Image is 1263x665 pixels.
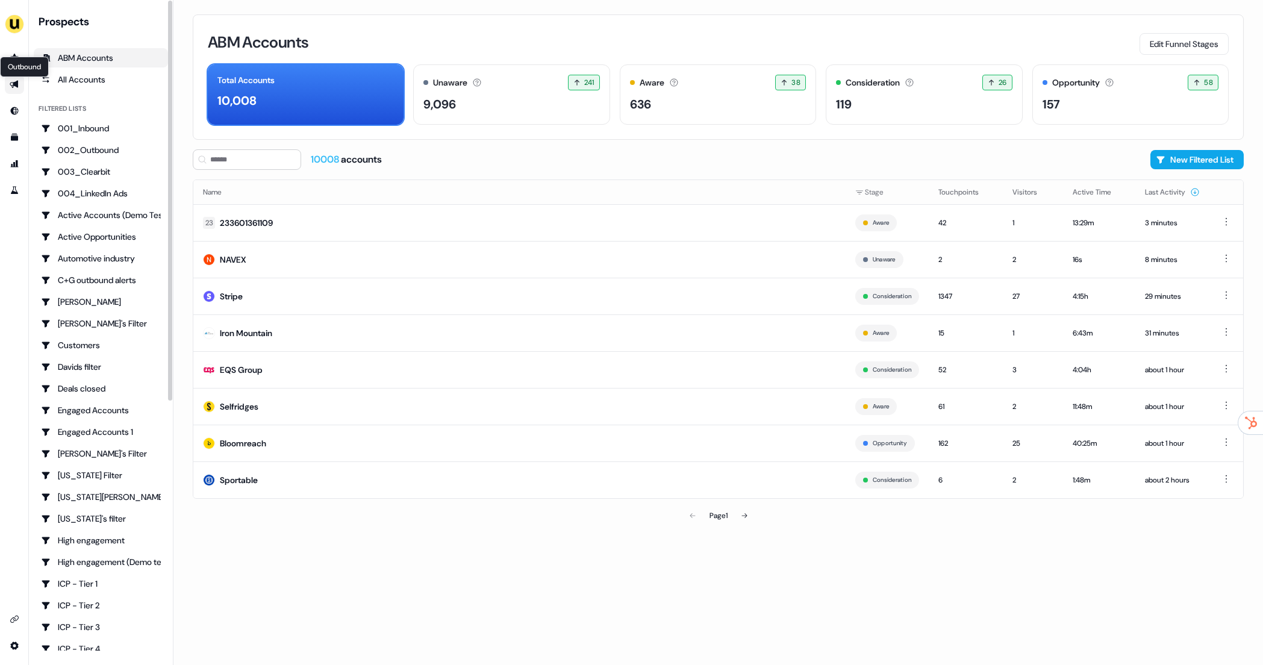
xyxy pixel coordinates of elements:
span: 38 [791,76,800,89]
div: 3 [1012,364,1053,376]
a: Go to templates [5,128,24,147]
div: Automotive industry [41,252,161,264]
a: Go to Active Accounts (Demo Test) [34,205,168,225]
div: 233601361109 [220,217,273,229]
div: 2 [1012,474,1053,486]
div: 16s [1073,254,1126,266]
div: 11:48m [1073,401,1126,413]
div: about 1 hour [1145,364,1200,376]
div: accounts [311,153,382,166]
button: Aware [873,217,889,228]
a: Go to outbound experience [5,75,24,94]
a: Go to Geneviève's Filter [34,444,168,463]
div: 4:15h [1073,290,1126,302]
div: 52 [938,364,993,376]
div: 42 [938,217,993,229]
div: ABM Accounts [41,52,161,64]
div: 13:29m [1073,217,1126,229]
div: [US_STATE]'s filter [41,513,161,525]
button: Consideration [873,364,911,375]
div: ICP - Tier 3 [41,621,161,633]
div: 157 [1043,95,1060,113]
div: Bloomreach [220,437,266,449]
a: Go to Customers [34,336,168,355]
div: 25 [1012,437,1053,449]
div: [US_STATE][PERSON_NAME] [41,491,161,503]
button: Active Time [1073,181,1126,203]
a: All accounts [34,70,168,89]
a: Go to 001_Inbound [34,119,168,138]
a: Go to ICP - Tier 1 [34,574,168,593]
a: Go to Automotive industry [34,249,168,268]
div: Opportunity [1052,76,1100,89]
a: Go to Deals closed [34,379,168,398]
button: Opportunity [873,438,907,449]
div: Active Accounts (Demo Test) [41,209,161,221]
div: All Accounts [41,73,161,86]
a: Go to experiments [5,181,24,200]
a: Go to Georgia Filter [34,466,168,485]
div: about 2 hours [1145,474,1200,486]
div: 29 minutes [1145,290,1200,302]
a: Go to ICP - Tier 4 [34,639,168,658]
div: Engaged Accounts [41,404,161,416]
div: 8 minutes [1145,254,1200,266]
div: 004_LinkedIn Ads [41,187,161,199]
div: C+G outbound alerts [41,274,161,286]
div: Customers [41,339,161,351]
h3: ABM Accounts [208,34,308,50]
a: Go to ICP - Tier 3 [34,617,168,637]
div: High engagement [41,534,161,546]
div: 1:48m [1073,474,1126,486]
div: 40:25m [1073,437,1126,449]
div: Deals closed [41,382,161,395]
div: 2 [1012,254,1053,266]
div: 001_Inbound [41,122,161,134]
div: Stripe [220,290,243,302]
button: Consideration [873,475,911,485]
a: Go to Charlotte Stone [34,292,168,311]
div: ICP - Tier 2 [41,599,161,611]
div: NAVEX [220,254,246,266]
div: Active Opportunities [41,231,161,243]
a: Go to ICP - Tier 2 [34,596,168,615]
div: 15 [938,327,993,339]
div: [PERSON_NAME] [41,296,161,308]
div: 162 [938,437,993,449]
div: 002_Outbound [41,144,161,156]
div: Selfridges [220,401,258,413]
a: Go to Active Opportunities [34,227,168,246]
a: ABM Accounts [34,48,168,67]
div: 61 [938,401,993,413]
a: Go to 002_Outbound [34,140,168,160]
a: Go to integrations [5,636,24,655]
div: High engagement (Demo testing) [41,556,161,568]
a: Go to attribution [5,154,24,173]
div: ICP - Tier 4 [41,643,161,655]
span: 10008 [311,153,341,166]
div: EQS Group [220,364,263,376]
button: Visitors [1012,181,1052,203]
a: Go to integrations [5,610,24,629]
th: Name [193,180,846,204]
div: Aware [640,76,664,89]
div: [PERSON_NAME]'s Filter [41,448,161,460]
div: 1 [1012,327,1053,339]
a: Go to Inbound [5,101,24,120]
div: 9,096 [423,95,456,113]
div: 1 [1012,217,1053,229]
div: Unaware [433,76,467,89]
div: about 1 hour [1145,401,1200,413]
div: [PERSON_NAME]'s Filter [41,317,161,329]
div: 4:04h [1073,364,1126,376]
a: Go to C+G outbound alerts [34,270,168,290]
div: 31 minutes [1145,327,1200,339]
a: Go to Charlotte's Filter [34,314,168,333]
a: Go to High engagement [34,531,168,550]
button: Aware [873,401,889,412]
button: Unaware [873,254,896,265]
div: 10,008 [217,92,257,110]
div: about 1 hour [1145,437,1200,449]
div: 6:43m [1073,327,1126,339]
button: Last Activity [1145,181,1200,203]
